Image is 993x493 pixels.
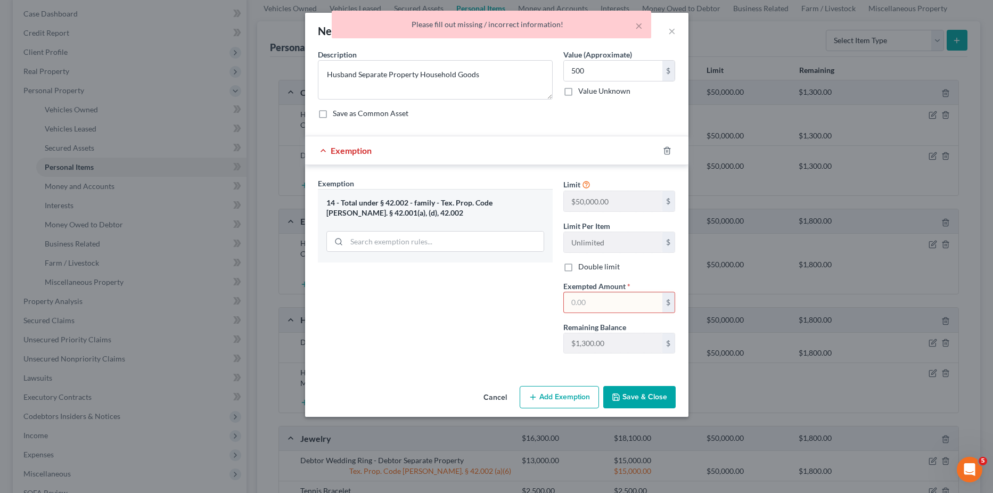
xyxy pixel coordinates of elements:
[563,49,632,60] label: Value (Approximate)
[563,180,580,189] span: Limit
[979,457,987,465] span: 5
[520,386,599,408] button: Add Exemption
[662,292,675,313] div: $
[578,261,620,272] label: Double limit
[564,333,662,354] input: --
[635,19,643,32] button: ×
[333,108,408,119] label: Save as Common Asset
[563,220,610,232] label: Limit Per Item
[318,179,354,188] span: Exemption
[563,322,626,333] label: Remaining Balance
[340,19,643,30] div: Please fill out missing / incorrect information!
[662,61,675,81] div: $
[347,232,544,252] input: Search exemption rules...
[662,191,675,211] div: $
[957,457,982,482] iframe: Intercom live chat
[564,232,662,252] input: --
[662,333,675,354] div: $
[662,232,675,252] div: $
[578,86,630,96] label: Value Unknown
[475,387,515,408] button: Cancel
[564,191,662,211] input: --
[318,50,357,59] span: Description
[603,386,676,408] button: Save & Close
[564,292,662,313] input: 0.00
[326,198,544,218] div: 14 - Total under § 42.002 - family - Tex. Prop. Code [PERSON_NAME]. § 42.001(a), (d), 42.002
[331,145,372,155] span: Exemption
[563,282,626,291] span: Exempted Amount
[564,61,662,81] input: 0.00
